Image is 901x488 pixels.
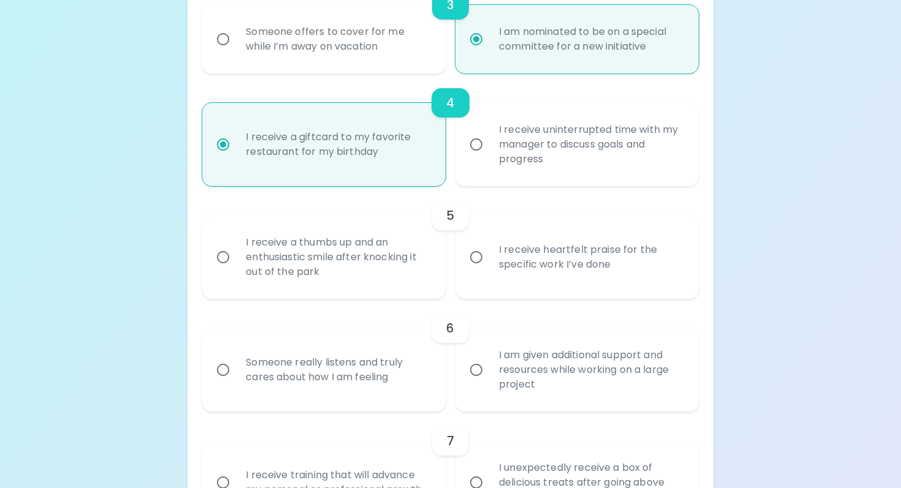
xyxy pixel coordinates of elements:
div: choice-group-check [202,186,698,299]
div: I receive uninterrupted time with my manager to discuss goals and progress [489,108,692,181]
div: I receive a giftcard to my favorite restaurant for my birthday [236,115,439,174]
h6: 7 [447,431,454,451]
h6: 4 [446,93,454,113]
div: I am given additional support and resources while working on a large project [489,333,692,407]
div: Someone offers to cover for me while I’m away on vacation [236,10,439,69]
div: Someone really listens and truly cares about how I am feeling [236,340,439,399]
div: I receive a thumbs up and an enthusiastic smile after knocking it out of the park [236,220,439,294]
h6: 5 [446,206,454,225]
div: I receive heartfelt praise for the specific work I’ve done [489,228,692,287]
h6: 6 [446,318,454,338]
div: I am nominated to be on a special committee for a new initiative [489,10,692,69]
div: choice-group-check [202,73,698,186]
div: choice-group-check [202,299,698,411]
